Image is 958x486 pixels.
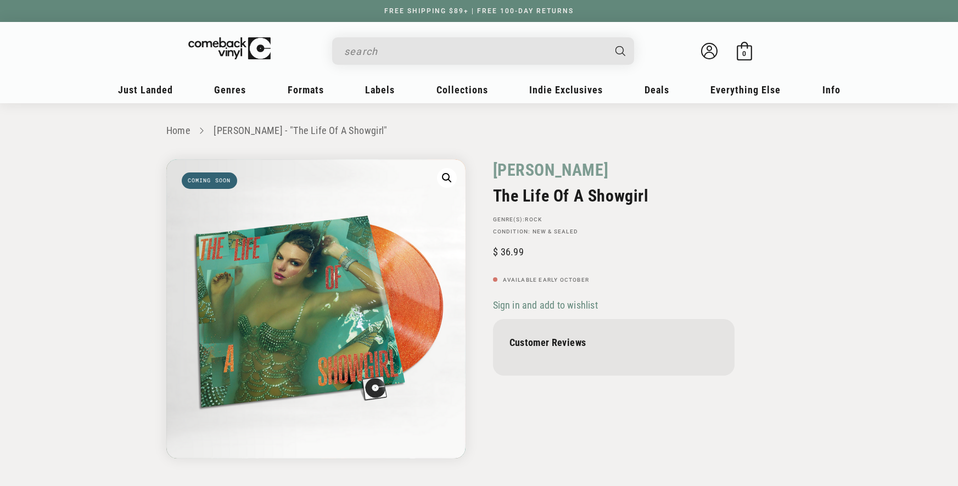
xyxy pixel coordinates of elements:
[493,299,601,311] button: Sign in and add to wishlist
[606,37,635,65] button: Search
[822,84,841,96] span: Info
[365,84,395,96] span: Labels
[503,277,590,283] span: Available Early October
[288,84,324,96] span: Formats
[529,84,603,96] span: Indie Exclusives
[118,84,173,96] span: Just Landed
[493,186,735,205] h2: The Life Of A Showgirl
[493,216,735,223] p: GENRE(S):
[509,337,718,348] p: Customer Reviews
[214,125,387,136] a: [PERSON_NAME] - "The Life Of A Showgirl"
[493,159,609,181] a: [PERSON_NAME]
[344,40,604,63] input: search
[493,246,498,258] span: $
[436,84,488,96] span: Collections
[166,125,190,136] a: Home
[493,246,524,258] span: 36.99
[166,123,792,139] nav: breadcrumbs
[332,37,634,65] div: Search
[493,228,735,235] p: Condition: New & Sealed
[493,299,598,311] span: Sign in and add to wishlist
[742,49,746,58] span: 0
[525,216,542,222] a: Rock
[710,84,781,96] span: Everything Else
[645,84,669,96] span: Deals
[182,172,237,189] span: Coming soon
[373,7,585,15] a: FREE SHIPPING $89+ | FREE 100-DAY RETURNS
[214,84,246,96] span: Genres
